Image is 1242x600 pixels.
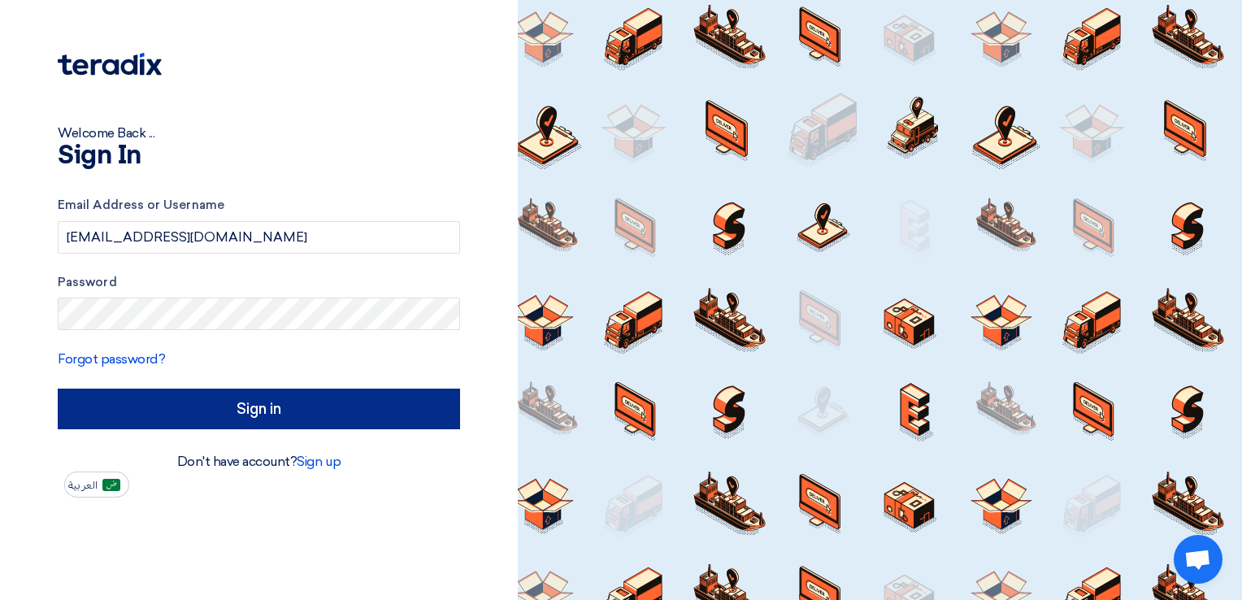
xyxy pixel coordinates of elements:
div: Open chat [1174,535,1222,584]
a: Forgot password? [58,351,165,367]
img: ar-AR.png [102,479,120,491]
label: Password [58,273,460,292]
img: Teradix logo [58,53,162,76]
a: Sign up [297,454,341,469]
label: Email Address or Username [58,196,460,215]
span: العربية [68,480,98,491]
div: Don't have account? [58,452,460,472]
h1: Sign In [58,143,460,169]
input: Enter your business email or username [58,221,460,254]
button: العربية [64,472,129,498]
input: Sign in [58,389,460,429]
div: Welcome Back ... [58,124,460,143]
